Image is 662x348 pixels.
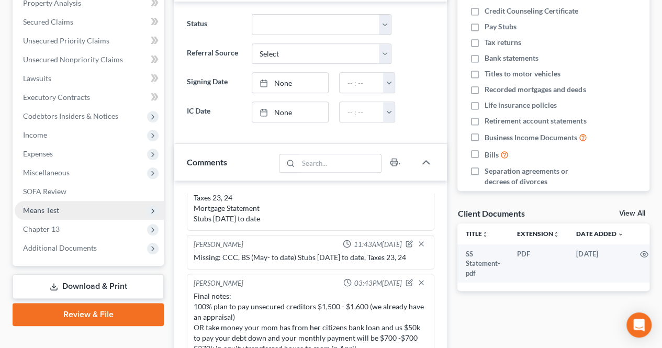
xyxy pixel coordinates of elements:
i: unfold_more [553,231,559,238]
input: -- : -- [340,102,384,122]
a: None [252,73,329,93]
span: 03:43PM[DATE] [354,278,401,288]
input: -- : -- [340,73,384,93]
span: Miscellaneous [23,168,70,177]
i: unfold_more [482,231,488,238]
span: Income [23,130,47,139]
span: Comments [187,157,227,167]
span: Credit Counseling Certificate [485,6,578,16]
label: Referral Source [182,43,246,64]
span: Executory Contracts [23,93,90,102]
a: Executory Contracts [15,88,164,107]
a: Date Added expand_more [576,230,623,238]
span: Recorded mortgages and deeds [485,84,586,95]
span: Unsecured Nonpriority Claims [23,55,123,64]
span: Bills [485,150,499,160]
span: 11:43AM[DATE] [353,240,401,250]
td: [DATE] [568,244,632,283]
a: Lawsuits [15,69,164,88]
label: IC Date [182,102,246,122]
div: Open Intercom Messenger [626,312,652,338]
span: Titles to motor vehicles [485,69,560,79]
a: None [252,102,329,122]
span: Separation agreements or decrees of divorces [485,166,592,187]
td: SS Statement-pdf [457,244,509,283]
span: SOFA Review [23,187,66,196]
span: Chapter 13 [23,224,60,233]
input: Search... [298,154,382,172]
div: [PERSON_NAME] [194,278,243,289]
td: PDF [509,244,568,283]
span: Lawsuits [23,74,51,83]
a: View All [619,210,645,217]
div: [PERSON_NAME] [194,240,243,250]
i: expand_more [617,231,623,238]
a: Extensionunfold_more [517,230,559,238]
a: Titleunfold_more [466,230,488,238]
span: Tax returns [485,37,521,48]
span: Means Test [23,206,59,215]
span: Unsecured Priority Claims [23,36,109,45]
span: Life insurance policies [485,100,557,110]
span: Additional Documents [23,243,97,252]
a: Download & Print [13,274,164,299]
span: Business Income Documents [485,132,577,143]
label: Status [182,14,246,35]
a: SOFA Review [15,182,164,201]
div: Missing: CCC, BS (May- to date) Stubs [DATE] to date, Taxes 23, 24 [194,252,428,263]
a: Review & File [13,303,164,326]
span: Bank statements [485,53,538,63]
div: Client Documents [457,208,524,219]
span: Secured Claims [23,17,73,26]
a: Unsecured Nonpriority Claims [15,50,164,69]
span: Pay Stubs [485,21,517,32]
a: Secured Claims [15,13,164,31]
label: Signing Date [182,72,246,93]
span: Expenses [23,149,53,158]
a: Unsecured Priority Claims [15,31,164,50]
span: Codebtors Insiders & Notices [23,111,118,120]
span: Retirement account statements [485,116,586,126]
